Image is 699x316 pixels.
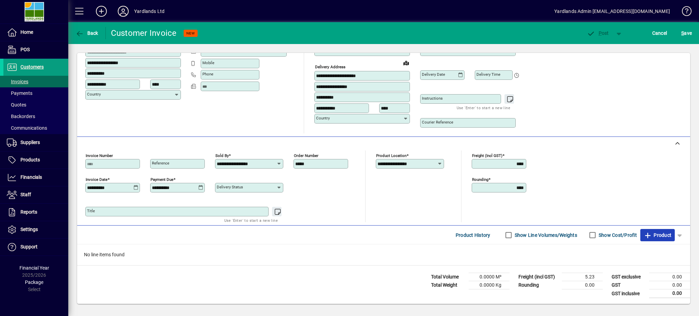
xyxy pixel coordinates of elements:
[649,289,690,298] td: 0.00
[20,244,38,249] span: Support
[422,120,453,125] mat-label: Courier Reference
[469,273,510,281] td: 0.0000 M³
[472,153,502,158] mat-label: Freight (incl GST)
[86,177,108,182] mat-label: Invoice date
[562,281,603,289] td: 0.00
[202,72,213,76] mat-label: Phone
[597,232,637,239] label: Show Cost/Profit
[515,273,562,281] td: Freight (incl GST)
[457,104,510,112] mat-hint: Use 'Enter' to start a new line
[681,28,692,39] span: ave
[649,273,690,281] td: 0.00
[151,177,173,182] mat-label: Payment due
[186,31,195,35] span: NEW
[562,273,603,281] td: 5.23
[152,161,169,166] mat-label: Reference
[68,27,106,39] app-page-header-button: Back
[20,157,40,162] span: Products
[599,30,602,36] span: P
[554,6,670,17] div: Yardlands Admin [EMAIL_ADDRESS][DOMAIN_NAME]
[681,30,684,36] span: S
[3,134,68,151] a: Suppliers
[469,281,510,289] td: 0.0000 Kg
[476,72,500,77] mat-label: Delivery time
[401,57,412,68] a: View on map
[224,216,278,224] mat-hint: Use 'Enter' to start a new line
[3,41,68,58] a: POS
[376,153,406,158] mat-label: Product location
[608,289,649,298] td: GST inclusive
[3,24,68,41] a: Home
[77,244,690,265] div: No line items found
[202,60,214,65] mat-label: Mobile
[456,230,490,241] span: Product History
[587,30,609,36] span: ost
[87,92,101,97] mat-label: Country
[316,116,330,120] mat-label: Country
[428,273,469,281] td: Total Volume
[20,140,40,145] span: Suppliers
[20,192,31,197] span: Staff
[422,96,443,101] mat-label: Instructions
[608,273,649,281] td: GST exclusive
[422,72,445,77] mat-label: Delivery date
[3,99,68,111] a: Quotes
[649,281,690,289] td: 0.00
[513,232,577,239] label: Show Line Volumes/Weights
[87,209,95,213] mat-label: Title
[472,177,488,182] mat-label: Rounding
[677,1,690,24] a: Knowledge Base
[134,6,165,17] div: Yardlands Ltd
[3,76,68,87] a: Invoices
[217,185,243,189] mat-label: Delivery status
[20,64,44,70] span: Customers
[7,79,28,84] span: Invoices
[111,28,177,39] div: Customer Invoice
[74,27,100,39] button: Back
[3,169,68,186] a: Financials
[3,152,68,169] a: Products
[215,153,229,158] mat-label: Sold by
[651,27,669,39] button: Cancel
[3,239,68,256] a: Support
[608,281,649,289] td: GST
[428,281,469,289] td: Total Weight
[7,114,35,119] span: Backorders
[20,209,37,215] span: Reports
[86,153,113,158] mat-label: Invoice number
[3,111,68,122] a: Backorders
[19,265,49,271] span: Financial Year
[3,204,68,221] a: Reports
[25,279,43,285] span: Package
[3,122,68,134] a: Communications
[3,221,68,238] a: Settings
[7,90,32,96] span: Payments
[515,281,562,289] td: Rounding
[20,47,30,52] span: POS
[112,5,134,17] button: Profile
[7,102,26,107] span: Quotes
[640,229,675,241] button: Product
[20,29,33,35] span: Home
[20,227,38,232] span: Settings
[583,27,612,39] button: Post
[652,28,667,39] span: Cancel
[294,153,318,158] mat-label: Order number
[3,87,68,99] a: Payments
[3,186,68,203] a: Staff
[644,230,671,241] span: Product
[20,174,42,180] span: Financials
[90,5,112,17] button: Add
[680,27,694,39] button: Save
[453,229,493,241] button: Product History
[7,125,47,131] span: Communications
[75,30,98,36] span: Back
